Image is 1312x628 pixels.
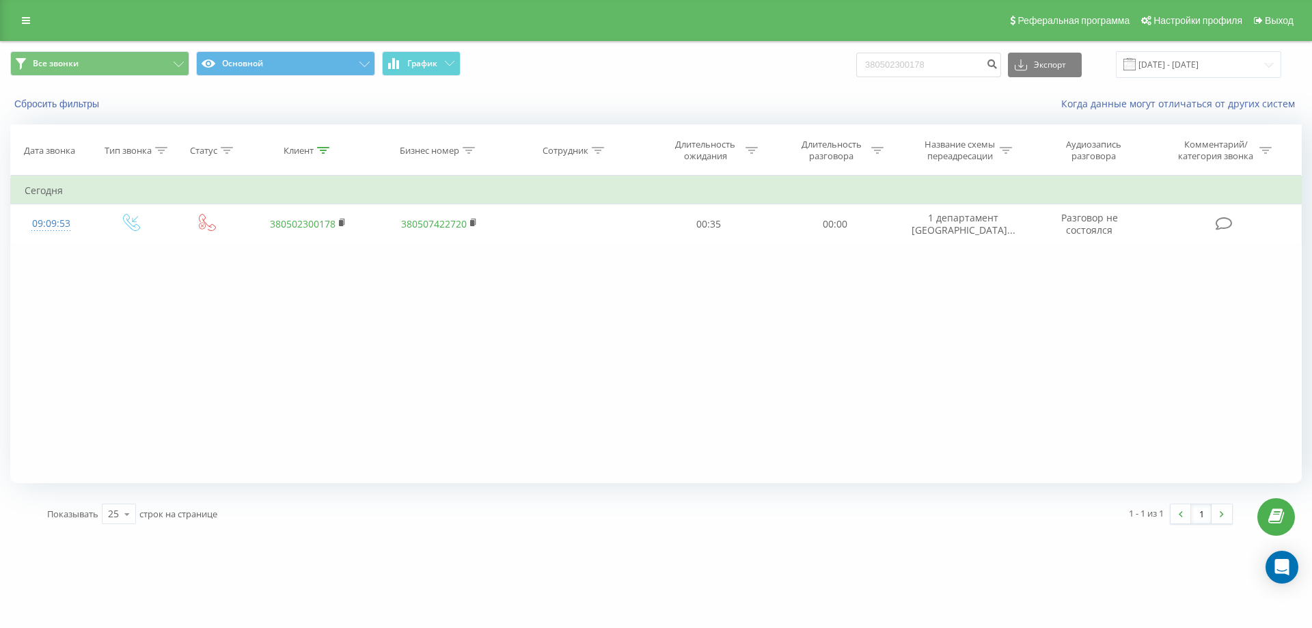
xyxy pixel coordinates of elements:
[139,508,217,520] span: строк на странице
[401,217,467,230] a: 380507422720
[11,177,1302,204] td: Сегодня
[795,139,868,162] div: Длительность разговора
[1266,551,1298,584] div: Open Intercom Messenger
[1017,15,1130,26] span: Реферальная программа
[25,210,78,237] div: 09:09:53
[1176,139,1256,162] div: Комментарий/категория звонка
[1050,139,1138,162] div: Аудиозапись разговора
[1265,15,1294,26] span: Выход
[196,51,375,76] button: Основной
[543,145,588,156] div: Сотрудник
[400,145,459,156] div: Бизнес номер
[771,204,897,244] td: 00:00
[669,139,742,162] div: Длительность ожидания
[923,139,996,162] div: Название схемы переадресации
[270,217,336,230] a: 380502300178
[856,53,1001,77] input: Поиск по номеру
[1061,211,1118,236] span: Разговор не состоялся
[10,98,106,110] button: Сбросить фильтры
[105,145,152,156] div: Тип звонка
[1061,97,1302,110] a: Когда данные могут отличаться от других систем
[284,145,314,156] div: Клиент
[33,58,79,69] span: Все звонки
[108,507,119,521] div: 25
[1008,53,1082,77] button: Экспорт
[1153,15,1242,26] span: Настройки профиля
[1129,506,1164,520] div: 1 - 1 из 1
[646,204,771,244] td: 00:35
[912,211,1015,236] span: 1 департамент [GEOGRAPHIC_DATA]...
[24,145,75,156] div: Дата звонка
[1191,504,1212,523] a: 1
[382,51,461,76] button: График
[47,508,98,520] span: Показывать
[407,59,437,68] span: График
[190,145,217,156] div: Статус
[10,51,189,76] button: Все звонки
